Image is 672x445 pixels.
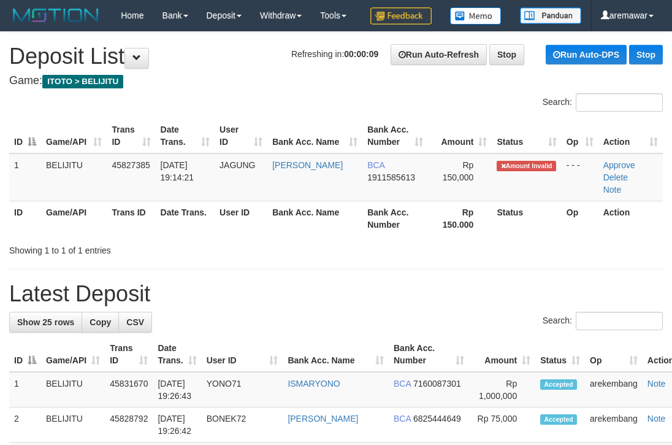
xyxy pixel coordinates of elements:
[9,372,41,408] td: 1
[82,312,119,333] a: Copy
[603,172,628,182] a: Delete
[535,337,585,372] th: Status: activate to sort column ascending
[288,414,358,424] a: [PERSON_NAME]
[202,372,283,408] td: YONO71
[450,7,502,25] img: Button%20Memo.svg
[90,317,111,327] span: Copy
[9,153,41,201] td: 1
[272,160,343,170] a: [PERSON_NAME]
[9,239,271,257] div: Showing 1 to 1 of 1 entries
[362,118,428,153] th: Bank Acc. Number: activate to sort column ascending
[202,337,283,372] th: User ID: activate to sort column ascending
[17,317,74,327] span: Show 25 rows
[41,153,107,201] td: BELIJITU
[413,379,461,389] span: Copy 7160087301 to clipboard
[367,160,384,170] span: BCA
[153,337,201,372] th: Date Trans.: activate to sort column ascending
[291,49,378,59] span: Refreshing in:
[267,201,362,236] th: Bank Acc. Name
[598,201,663,236] th: Action
[647,379,666,389] a: Note
[543,93,663,112] label: Search:
[585,372,643,408] td: arekembang
[156,201,215,236] th: Date Trans.
[629,45,663,64] a: Stop
[367,172,415,182] span: Copy 1911585613 to clipboard
[202,408,283,443] td: BONEK72
[41,201,107,236] th: Game/API
[489,44,524,65] a: Stop
[391,44,487,65] a: Run Auto-Refresh
[520,7,581,24] img: panduan.png
[41,118,107,153] th: Game/API: activate to sort column ascending
[105,408,153,443] td: 45828792
[105,372,153,408] td: 45831670
[41,372,105,408] td: BELIJITU
[107,118,155,153] th: Trans ID: activate to sort column ascending
[161,160,194,182] span: [DATE] 19:14:21
[215,201,267,236] th: User ID
[389,337,469,372] th: Bank Acc. Number: activate to sort column ascending
[469,337,535,372] th: Amount: activate to sort column ascending
[469,408,535,443] td: Rp 75,000
[585,337,643,372] th: Op: activate to sort column ascending
[469,372,535,408] td: Rp 1,000,000
[9,118,41,153] th: ID: activate to sort column descending
[118,312,152,333] a: CSV
[603,160,635,170] a: Approve
[647,414,666,424] a: Note
[107,201,155,236] th: Trans ID
[428,201,492,236] th: Rp 150.000
[215,118,267,153] th: User ID: activate to sort column ascending
[9,312,82,333] a: Show 25 rows
[153,372,201,408] td: [DATE] 19:26:43
[153,408,201,443] td: [DATE] 19:26:42
[562,118,598,153] th: Op: activate to sort column ascending
[413,414,461,424] span: Copy 6825444649 to clipboard
[41,408,105,443] td: BELIJITU
[562,201,598,236] th: Op
[540,414,577,425] span: Accepted
[9,408,41,443] td: 2
[394,379,411,389] span: BCA
[546,45,627,64] a: Run Auto-DPS
[394,414,411,424] span: BCA
[41,337,105,372] th: Game/API: activate to sort column ascending
[492,118,561,153] th: Status: activate to sort column ascending
[540,379,577,390] span: Accepted
[9,337,41,372] th: ID: activate to sort column descending
[370,7,432,25] img: Feedback.jpg
[603,185,622,195] a: Note
[112,160,150,170] span: 45827385
[9,75,663,87] h4: Game:
[585,408,643,443] td: arekembang
[428,118,492,153] th: Amount: activate to sort column ascending
[344,49,378,59] strong: 00:00:09
[562,153,598,201] td: - - -
[283,337,389,372] th: Bank Acc. Name: activate to sort column ascending
[288,379,340,389] a: ISMARYONO
[543,312,663,330] label: Search:
[492,201,561,236] th: Status
[42,75,123,88] span: ITOTO > BELIJITU
[598,118,663,153] th: Action: activate to sort column ascending
[9,44,663,69] h1: Deposit List
[362,201,428,236] th: Bank Acc. Number
[105,337,153,372] th: Trans ID: activate to sort column ascending
[576,312,663,330] input: Search:
[9,282,663,306] h1: Latest Deposit
[9,6,102,25] img: MOTION_logo.png
[9,201,41,236] th: ID
[126,317,144,327] span: CSV
[156,118,215,153] th: Date Trans.: activate to sort column ascending
[576,93,663,112] input: Search:
[443,160,474,182] span: Rp 150,000
[267,118,362,153] th: Bank Acc. Name: activate to sort column ascending
[497,161,556,171] span: Amount is not matched
[220,160,255,170] span: JAGUNG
